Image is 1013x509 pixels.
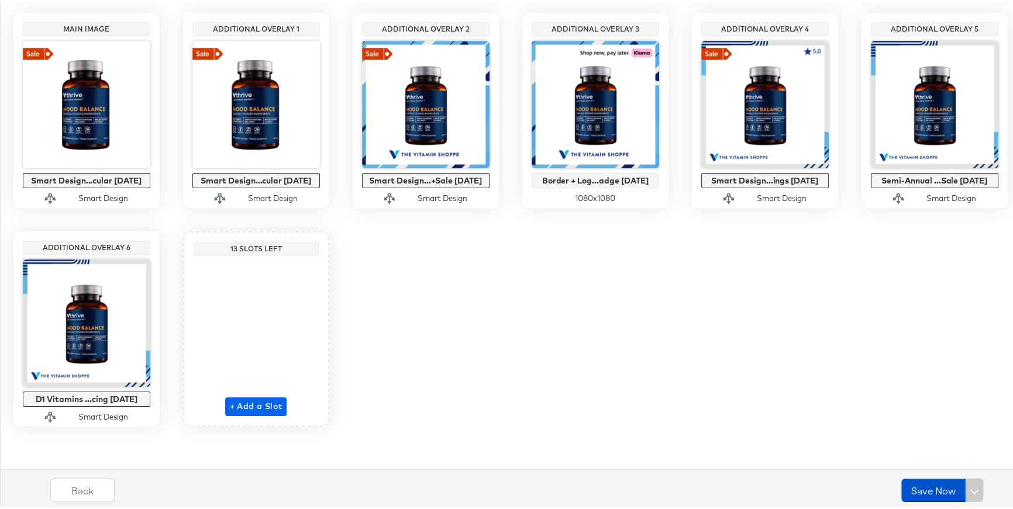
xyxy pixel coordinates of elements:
[26,23,147,32] div: Main Image
[197,243,316,252] div: 13 Slots Left
[757,191,807,202] div: Smart Design
[26,174,147,183] div: Smart Design...cular [DATE]
[365,174,487,183] div: Smart Design...+Sale [DATE]
[532,191,659,202] div: 1080 x 1080
[50,477,115,500] button: Back
[248,191,298,202] div: Smart Design
[195,174,317,183] div: Smart Design...cular [DATE]
[535,174,656,183] div: Border + Log...adge [DATE]
[418,191,467,202] div: Smart Design
[704,174,826,183] div: Smart Design...ings [DATE]
[365,23,487,32] div: Additional Overlay 2
[78,410,128,421] div: Smart Design
[230,397,282,412] span: + Add a Slot
[926,191,976,202] div: Smart Design
[26,393,147,402] div: D1 Vitamins ...cing [DATE]
[78,191,128,202] div: Smart Design
[195,23,317,32] div: Additional Overlay 1
[874,23,995,32] div: Additional Overlay 5
[225,396,287,414] button: + Add a Slot
[901,477,966,500] button: Save Now
[26,241,147,251] div: Additional Overlay 6
[874,174,995,183] div: Semi-Annual ...Sale [DATE]
[704,23,826,32] div: Additional Overlay 4
[535,23,656,32] div: Additional Overlay 3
